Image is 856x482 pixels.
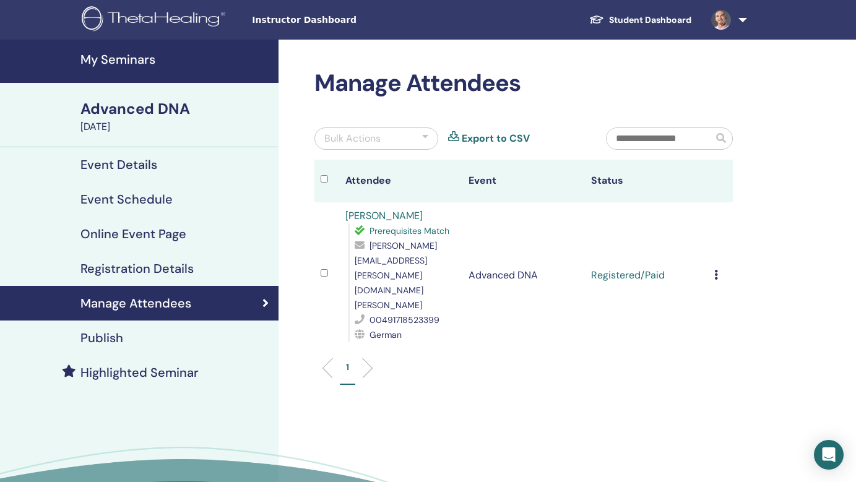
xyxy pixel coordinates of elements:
[80,52,271,67] h4: My Seminars
[462,202,586,348] td: Advanced DNA
[252,14,438,27] span: Instructor Dashboard
[579,9,701,32] a: Student Dashboard
[589,14,604,25] img: graduation-cap-white.svg
[355,240,437,311] span: [PERSON_NAME][EMAIL_ADDRESS][PERSON_NAME][DOMAIN_NAME][PERSON_NAME]
[346,361,349,374] p: 1
[82,6,230,34] img: logo.png
[80,192,173,207] h4: Event Schedule
[370,329,402,340] span: German
[80,261,194,276] h4: Registration Details
[80,296,191,311] h4: Manage Attendees
[339,160,462,202] th: Attendee
[585,160,708,202] th: Status
[80,157,157,172] h4: Event Details
[80,330,123,345] h4: Publish
[814,440,844,470] div: Open Intercom Messenger
[73,98,279,134] a: Advanced DNA[DATE]
[80,226,186,241] h4: Online Event Page
[80,119,271,134] div: [DATE]
[462,131,530,146] a: Export to CSV
[370,314,439,325] span: 00491718523399
[324,131,381,146] div: Bulk Actions
[314,69,733,98] h2: Manage Attendees
[711,10,731,30] img: default.jpg
[370,225,449,236] span: Prerequisites Match
[462,160,586,202] th: Event
[80,98,271,119] div: Advanced DNA
[345,209,423,222] a: [PERSON_NAME]
[80,365,199,380] h4: Highlighted Seminar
